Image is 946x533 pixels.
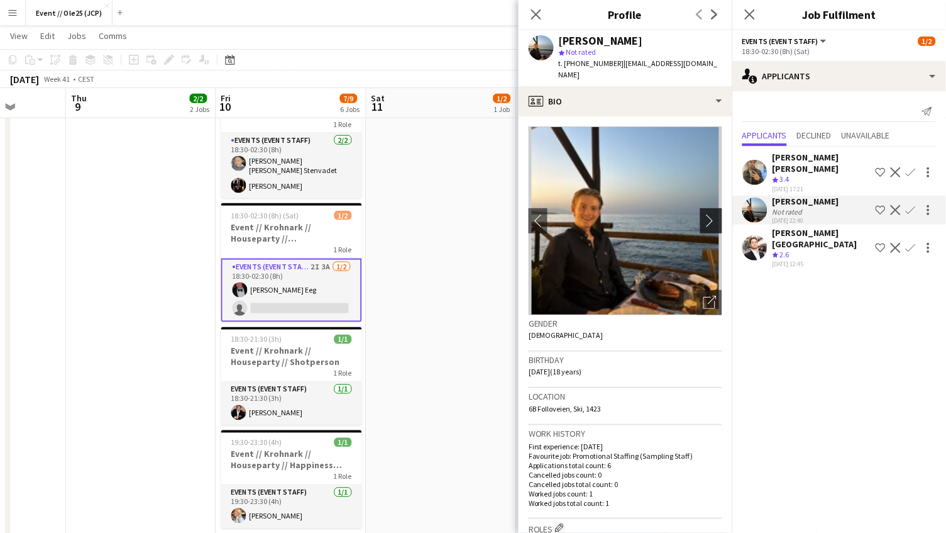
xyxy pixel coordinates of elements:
[773,152,871,174] div: [PERSON_NAME] [PERSON_NAME]
[334,369,352,378] span: 1 Role
[519,6,732,23] h3: Profile
[371,93,385,104] span: Sat
[529,354,722,366] h3: Birthday
[221,383,362,425] app-card-role: Events (Event Staff)1/118:30-21:30 (3h)[PERSON_NAME]
[190,94,207,103] span: 2/2
[190,104,210,114] div: 2 Jobs
[231,438,282,447] span: 19:30-23:30 (4h)
[742,131,787,140] span: Applicants
[529,330,603,340] span: [DEMOGRAPHIC_DATA]
[40,30,55,42] span: Edit
[221,133,362,198] app-card-role: Events (Event Staff)2/218:30-02:30 (8h)[PERSON_NAME] [PERSON_NAME] Stenvadet[PERSON_NAME]
[231,335,282,344] span: 18:30-21:30 (3h)
[221,327,362,425] app-job-card: 18:30-21:30 (3h)1/1Event // Krohnark // Houseparty // Shotperson1 RoleEvents (Event Staff)1/118:3...
[41,74,73,84] span: Week 41
[94,28,132,44] a: Comms
[10,30,28,42] span: View
[918,36,936,46] span: 1/2
[219,99,231,114] span: 10
[494,104,510,114] div: 1 Job
[742,36,818,46] span: Events (Event Staff)
[773,196,839,207] div: [PERSON_NAME]
[334,245,352,254] span: 1 Role
[221,203,362,322] app-job-card: 18:30-02:30 (8h) (Sat)1/2Event // Krohnark // Houseparty // [GEOGRAPHIC_DATA]1 RoleEvents (Event ...
[26,1,113,25] button: Event // Ole25 (JCP)
[797,131,832,140] span: Declined
[334,335,352,344] span: 1/1
[529,498,722,508] p: Worked jobs total count: 1
[71,93,87,104] span: Thu
[221,78,362,198] app-job-card: 18:30-02:30 (8h) (Sat)2/2Event // Krohnark // Houseparty // Bartender1 RoleEvents (Event Staff)2/...
[5,28,33,44] a: View
[10,73,39,86] div: [DATE]
[62,28,91,44] a: Jobs
[529,480,722,489] p: Cancelled jobs total count: 0
[529,442,722,451] p: First experience: [DATE]
[732,61,946,91] div: Applicants
[341,104,360,114] div: 6 Jobs
[334,120,352,129] span: 1 Role
[231,211,299,220] span: 18:30-02:30 (8h) (Sat)
[842,131,890,140] span: Unavailable
[773,227,871,250] div: [PERSON_NAME][GEOGRAPHIC_DATA]
[773,185,871,193] div: [DATE] 17:21
[99,30,127,42] span: Comms
[559,59,718,79] span: | [EMAIL_ADDRESS][DOMAIN_NAME]
[559,59,624,68] span: t. [PHONE_NUMBER]
[370,99,385,114] span: 11
[35,28,60,44] a: Edit
[773,216,839,225] div: [DATE] 22:40
[221,430,362,529] app-job-card: 19:30-23:30 (4h)1/1Event // Krohnark // Houseparty // Happiness nurse1 RoleEvents (Event Staff)1/...
[529,489,722,498] p: Worked jobs count: 1
[221,222,362,244] h3: Event // Krohnark // Houseparty // [GEOGRAPHIC_DATA]
[221,486,362,529] app-card-role: Events (Event Staff)1/119:30-23:30 (4h)[PERSON_NAME]
[529,470,722,480] p: Cancelled jobs count: 0
[529,428,722,439] h3: Work history
[742,47,936,56] div: 18:30-02:30 (8h) (Sat)
[334,438,352,447] span: 1/1
[221,259,362,322] app-card-role: Events (Event Staff)2I3A1/218:30-02:30 (8h)[PERSON_NAME] Eeg
[773,207,805,216] div: Not rated
[529,318,722,329] h3: Gender
[493,94,511,103] span: 1/2
[519,86,732,116] div: Bio
[529,404,602,413] span: 6B Folloveien, Ski, 1423
[732,6,946,23] h3: Job Fulfilment
[221,93,231,104] span: Fri
[529,391,722,402] h3: Location
[780,250,789,259] span: 2.6
[742,36,828,46] button: Events (Event Staff)
[529,126,722,315] img: Crew avatar or photo
[334,472,352,481] span: 1 Role
[334,211,352,220] span: 1/2
[67,30,86,42] span: Jobs
[780,174,789,184] span: 3.4
[529,461,722,470] p: Applications total count: 6
[340,94,358,103] span: 7/9
[529,451,722,461] p: Favourite job: Promotional Staffing (Sampling Staff)
[566,47,597,57] span: Not rated
[559,35,643,47] div: [PERSON_NAME]
[773,260,871,268] div: [DATE] 12:45
[221,449,362,471] h3: Event // Krohnark // Houseparty // Happiness nurse
[69,99,87,114] span: 9
[529,367,582,376] span: [DATE] (18 years)
[221,345,362,368] h3: Event // Krohnark // Houseparty // Shotperson
[697,290,722,315] div: Open photos pop-in
[78,74,94,84] div: CEST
